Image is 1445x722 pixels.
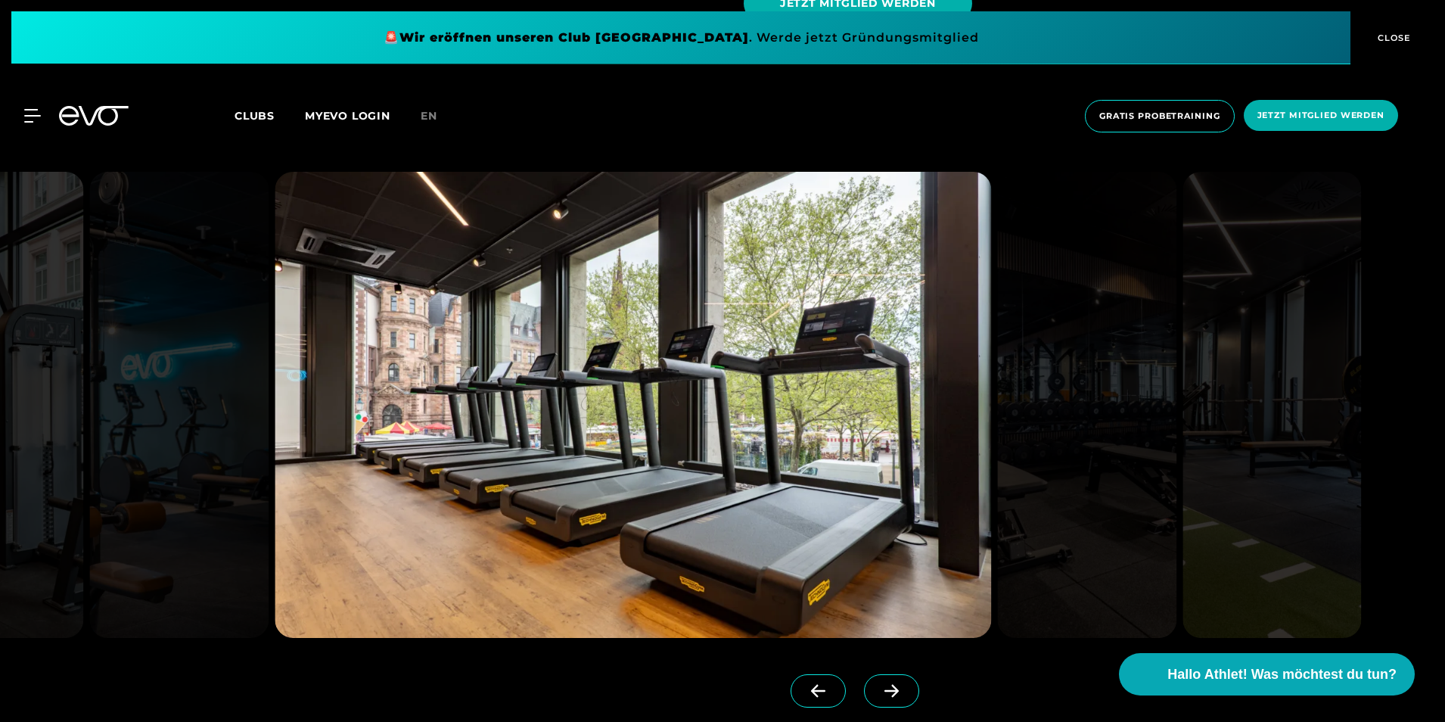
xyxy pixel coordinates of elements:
img: evofitness [89,172,269,638]
img: evofitness [275,172,991,638]
span: en [421,109,437,123]
span: CLOSE [1374,31,1411,45]
a: Clubs [235,108,305,123]
span: Hallo Athlet! Was möchtest du tun? [1167,664,1397,685]
button: CLOSE [1350,11,1434,64]
a: MYEVO LOGIN [305,109,390,123]
a: Gratis Probetraining [1080,100,1239,132]
img: evofitness [1182,172,1362,638]
button: Hallo Athlet! Was möchtest du tun? [1119,653,1415,696]
span: Jetzt Mitglied werden [1257,109,1384,122]
a: en [421,107,455,125]
span: Gratis Probetraining [1099,110,1220,123]
a: Jetzt Mitglied werden [1239,100,1403,132]
img: evofitness [997,172,1176,638]
span: Clubs [235,109,275,123]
